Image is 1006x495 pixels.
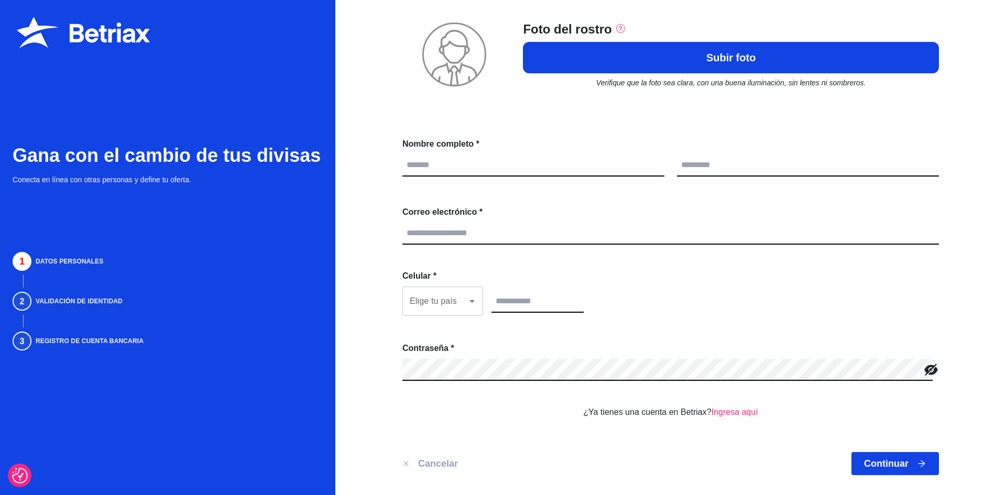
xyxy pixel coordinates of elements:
h3: Gana con el cambio de tus divisas [13,145,323,166]
span: Verifique que la foto sea clara, con una buena iluminación, sin lentes ni sombreros. [523,78,939,88]
button: Open [465,294,479,309]
img: Revisit consent button [12,468,28,483]
p: ¿Ya tienes una cuenta en Betriax? [583,406,758,419]
p: VALIDACIÓN DE IDENTIDAD [36,297,348,305]
button: Preferencias de consentimiento [12,468,28,483]
span: Conecta en línea con otras personas y define tu oferta. [13,174,323,185]
label: Contraseña * [402,342,454,355]
text: 2 [20,296,25,305]
p: Continuar [864,456,909,471]
text: 3 [20,336,25,345]
p: REGISTRO DE CUENTA BANCARIA [36,337,348,345]
label: Correo electrónico * [402,206,483,218]
button: Subir foto [523,42,939,73]
button: Continuar [851,452,939,475]
text: 1 [19,256,25,267]
p: DATOS PERSONALES [36,257,348,266]
label: Celular * [402,270,436,282]
label: Nombre completo * [402,138,479,150]
p: Cancelar [418,456,458,471]
a: Ingresa aquí [712,408,758,416]
p: Foto del rostro [523,21,611,38]
p: Subir foto [706,50,756,65]
button: Cancelar [402,452,458,475]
